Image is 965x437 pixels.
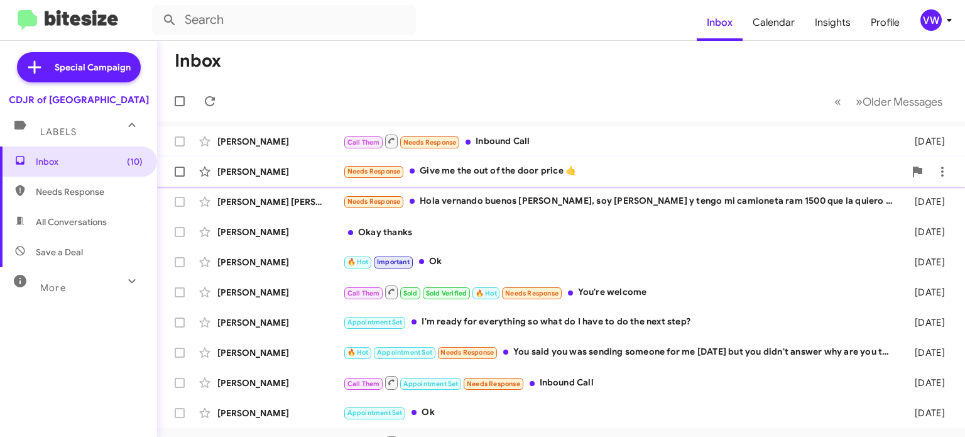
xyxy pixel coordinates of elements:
span: Save a Deal [36,246,83,258]
div: [DATE] [899,286,955,299]
a: Profile [861,4,910,41]
a: Special Campaign [17,52,141,82]
span: « [834,94,841,109]
div: Inbound Call [343,133,899,149]
span: Needs Response [347,167,401,175]
nav: Page navigation example [827,89,950,114]
div: [PERSON_NAME] [217,256,343,268]
span: Needs Response [467,380,520,388]
div: Okay thanks [343,226,899,238]
span: Appointment Set [377,348,432,357]
span: Sold Verified [426,289,467,297]
div: Ok [343,255,899,269]
div: [PERSON_NAME] [PERSON_NAME] [217,196,343,208]
span: All Conversations [36,216,107,228]
span: Appointment Set [347,409,403,417]
div: [PERSON_NAME] [217,226,343,238]
input: Search [152,5,416,35]
div: You said you was sending someone for me [DATE] but you didn't answer why are you trying to steal ... [343,345,899,360]
div: [PERSON_NAME] [217,135,343,148]
div: Hola vernando buenos [PERSON_NAME], soy [PERSON_NAME] y tengo mi camioneta ram 1500 que la quiero... [343,194,899,209]
div: Inbound Call [343,375,899,390]
span: Needs Response [505,289,559,297]
span: Needs Response [36,185,143,198]
div: [PERSON_NAME] [217,286,343,299]
span: Call Them [347,138,380,147]
span: Needs Response [403,138,457,147]
div: You're welcome [343,284,899,300]
div: [PERSON_NAME] [217,377,343,389]
div: [DATE] [899,196,955,208]
span: Inbox [36,155,143,168]
span: 🔥 Hot [347,258,369,266]
span: Needs Response [440,348,494,357]
div: [DATE] [899,346,955,359]
div: vw [920,9,942,31]
button: vw [910,9,951,31]
span: Older Messages [863,95,942,109]
span: Appointment Set [347,318,403,326]
h1: Inbox [175,51,221,71]
span: Important [377,258,410,266]
div: Ok [343,406,899,420]
div: [DATE] [899,316,955,329]
span: » [856,94,863,109]
div: [PERSON_NAME] [217,165,343,178]
div: [PERSON_NAME] [217,316,343,329]
div: [DATE] [899,226,955,238]
a: Insights [805,4,861,41]
span: Labels [40,126,77,138]
button: Next [848,89,950,114]
div: [DATE] [899,135,955,148]
a: Inbox [697,4,743,41]
span: (10) [127,155,143,168]
div: CDJR of [GEOGRAPHIC_DATA] [9,94,149,106]
div: [PERSON_NAME] [217,346,343,359]
div: I'm ready for everything so what do I have to do the next step? [343,315,899,329]
span: 🔥 Hot [347,348,369,357]
span: Special Campaign [55,61,131,74]
div: [PERSON_NAME] [217,407,343,419]
span: Call Them [347,380,380,388]
div: Give me the out of the door price 🤙 [343,164,905,179]
span: Appointment Set [403,380,459,388]
span: More [40,282,66,294]
button: Previous [827,89,849,114]
span: Sold [403,289,418,297]
div: [DATE] [899,407,955,419]
span: Needs Response [347,197,401,206]
span: Call Them [347,289,380,297]
a: Calendar [743,4,805,41]
div: [DATE] [899,377,955,389]
span: 🔥 Hot [476,289,497,297]
div: [DATE] [899,256,955,268]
